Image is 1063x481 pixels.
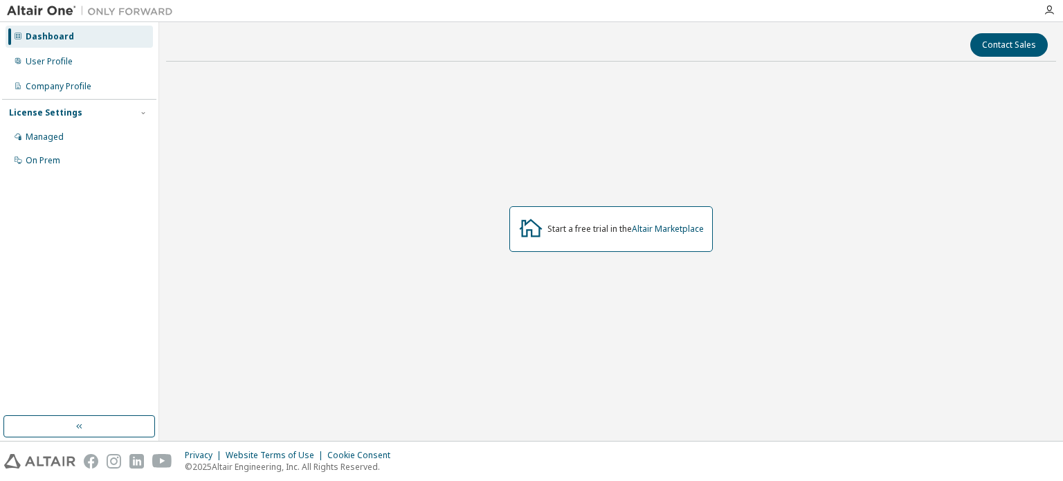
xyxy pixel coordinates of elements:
[7,4,180,18] img: Altair One
[152,454,172,469] img: youtube.svg
[327,450,399,461] div: Cookie Consent
[26,56,73,67] div: User Profile
[129,454,144,469] img: linkedin.svg
[9,107,82,118] div: License Settings
[26,81,91,92] div: Company Profile
[632,223,704,235] a: Altair Marketplace
[26,131,64,143] div: Managed
[185,461,399,473] p: © 2025 Altair Engineering, Inc. All Rights Reserved.
[84,454,98,469] img: facebook.svg
[26,31,74,42] div: Dashboard
[970,33,1048,57] button: Contact Sales
[547,224,704,235] div: Start a free trial in the
[226,450,327,461] div: Website Terms of Use
[4,454,75,469] img: altair_logo.svg
[26,155,60,166] div: On Prem
[185,450,226,461] div: Privacy
[107,454,121,469] img: instagram.svg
